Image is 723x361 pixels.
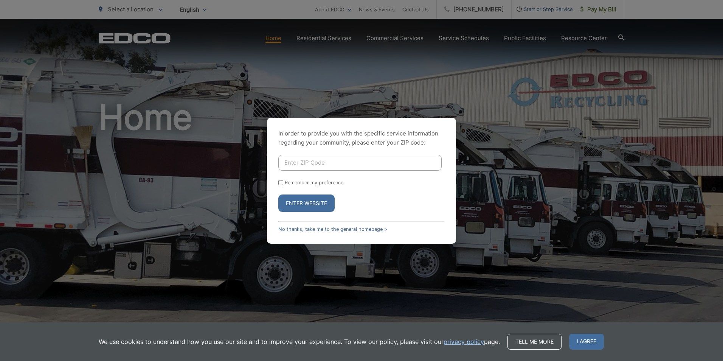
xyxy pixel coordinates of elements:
a: Tell me more [507,334,562,350]
p: We use cookies to understand how you use our site and to improve your experience. To view our pol... [99,337,500,346]
p: In order to provide you with the specific service information regarding your community, please en... [278,129,445,147]
a: privacy policy [444,337,484,346]
input: Enter ZIP Code [278,155,442,171]
button: Enter Website [278,195,335,212]
label: Remember my preference [285,180,343,185]
a: No thanks, take me to the general homepage > [278,226,387,232]
span: I agree [569,334,604,350]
